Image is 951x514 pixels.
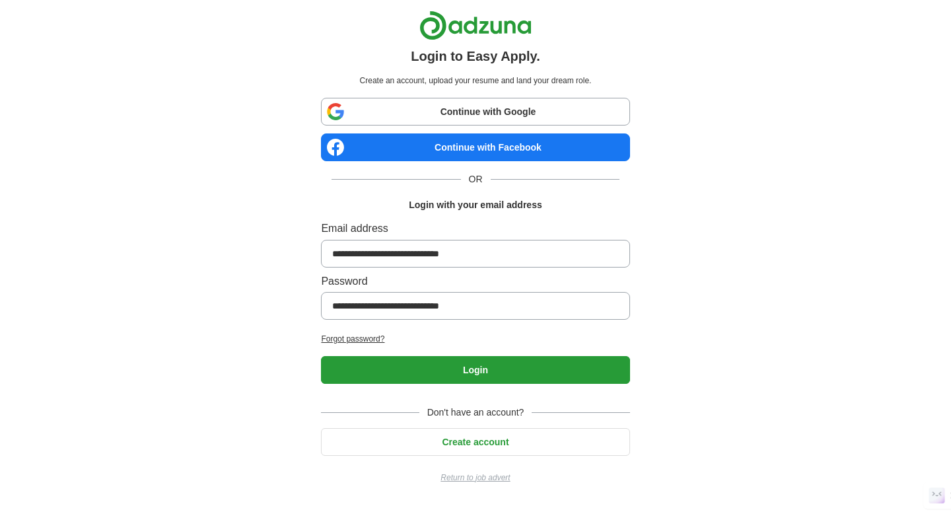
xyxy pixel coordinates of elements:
[419,11,532,40] img: Adzuna logo
[321,273,629,290] label: Password
[321,356,629,384] button: Login
[321,220,629,237] label: Email address
[321,333,629,346] a: Forgot password?
[411,46,540,67] h1: Login to Easy Apply.
[321,428,629,456] button: Create account
[321,472,629,484] a: Return to job advert
[321,133,629,161] a: Continue with Facebook
[321,98,629,126] a: Continue with Google
[409,198,542,212] h1: Login with your email address
[321,437,629,447] a: Create account
[461,172,491,186] span: OR
[419,405,532,420] span: Don't have an account?
[324,75,627,87] p: Create an account, upload your resume and land your dream role.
